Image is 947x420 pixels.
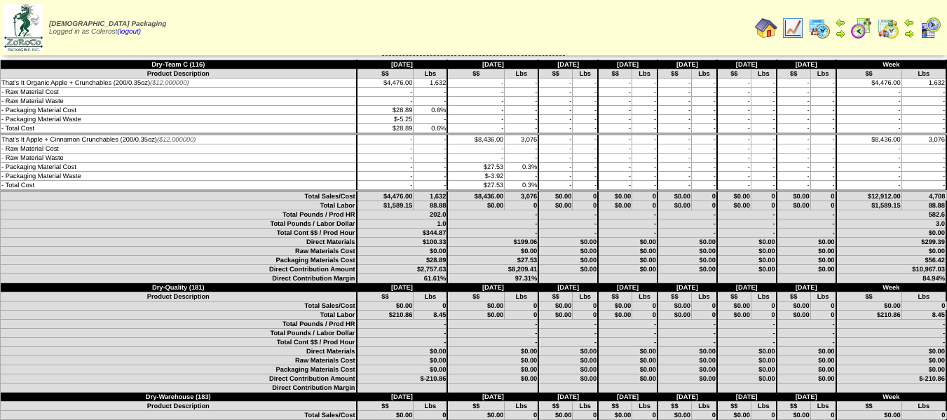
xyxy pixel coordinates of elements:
[632,97,658,106] td: -
[1,154,357,163] td: - Raw Material Waste
[598,115,632,124] td: -
[777,124,811,133] td: -
[414,181,448,190] td: -
[810,115,836,124] td: -
[632,192,658,201] td: 0
[447,135,504,144] td: $8,436.00
[782,17,804,39] img: line_graph.gif
[658,88,692,97] td: -
[777,163,811,172] td: -
[505,172,539,181] td: -
[573,163,598,172] td: -
[658,192,692,201] td: $0.00
[447,154,504,163] td: -
[505,192,539,201] td: 3,076
[836,79,902,88] td: $4,476.00
[717,210,777,219] td: -
[751,163,776,172] td: -
[447,69,504,79] td: $$
[810,201,836,210] td: 0
[692,97,717,106] td: -
[692,181,717,190] td: -
[538,219,598,229] td: -
[777,201,811,210] td: $0.00
[751,79,776,88] td: -
[357,106,414,115] td: $28.89
[505,79,539,88] td: -
[717,79,751,88] td: -
[835,28,846,39] img: arrowright.gif
[598,124,632,133] td: -
[357,181,414,190] td: -
[598,192,632,201] td: $0.00
[777,192,811,201] td: $0.00
[658,106,692,115] td: -
[919,17,941,39] img: calendarcustomer.gif
[658,163,692,172] td: -
[447,60,538,69] td: [DATE]
[49,20,166,36] span: Logged in as Colerost
[414,144,448,154] td: -
[505,163,539,172] td: 0.3%
[573,154,598,163] td: -
[414,115,448,124] td: -
[717,154,751,163] td: -
[632,135,658,144] td: -
[632,172,658,181] td: -
[777,69,811,79] td: $$
[904,28,915,39] img: arrowright.gif
[357,144,414,154] td: -
[755,17,777,39] img: home.gif
[901,144,946,154] td: -
[414,88,448,97] td: -
[810,97,836,106] td: -
[598,210,658,219] td: -
[777,115,811,124] td: -
[810,135,836,144] td: -
[717,201,751,210] td: $0.00
[1,60,357,69] td: Dry-Team C (116)
[632,181,658,190] td: -
[751,192,776,201] td: 0
[717,144,751,154] td: -
[777,88,811,97] td: -
[777,181,811,190] td: -
[357,172,414,181] td: -
[538,60,598,69] td: [DATE]
[810,69,836,79] td: Lbs
[598,88,632,97] td: -
[447,219,538,229] td: -
[538,79,573,88] td: -
[777,97,811,106] td: -
[658,97,692,106] td: -
[777,79,811,88] td: -
[901,192,946,201] td: 4,708
[573,88,598,97] td: -
[692,144,717,154] td: -
[414,106,448,115] td: 0.6%
[538,172,573,181] td: -
[692,88,717,97] td: -
[157,136,196,143] span: ($12.000000)
[505,154,539,163] td: -
[751,181,776,190] td: -
[901,69,946,79] td: Lbs
[658,144,692,154] td: -
[598,144,632,154] td: -
[505,181,539,190] td: 0.3%
[1,219,357,229] td: Total Pounds / Labor Dollar
[414,172,448,181] td: -
[117,28,141,36] a: (logout)
[692,154,717,163] td: -
[835,17,846,28] img: arrowleft.gif
[357,88,414,97] td: -
[717,172,751,181] td: -
[447,181,504,190] td: $27.53
[901,97,946,106] td: -
[717,135,751,144] td: -
[538,210,598,219] td: -
[573,124,598,133] td: -
[901,115,946,124] td: -
[538,88,573,97] td: -
[573,97,598,106] td: -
